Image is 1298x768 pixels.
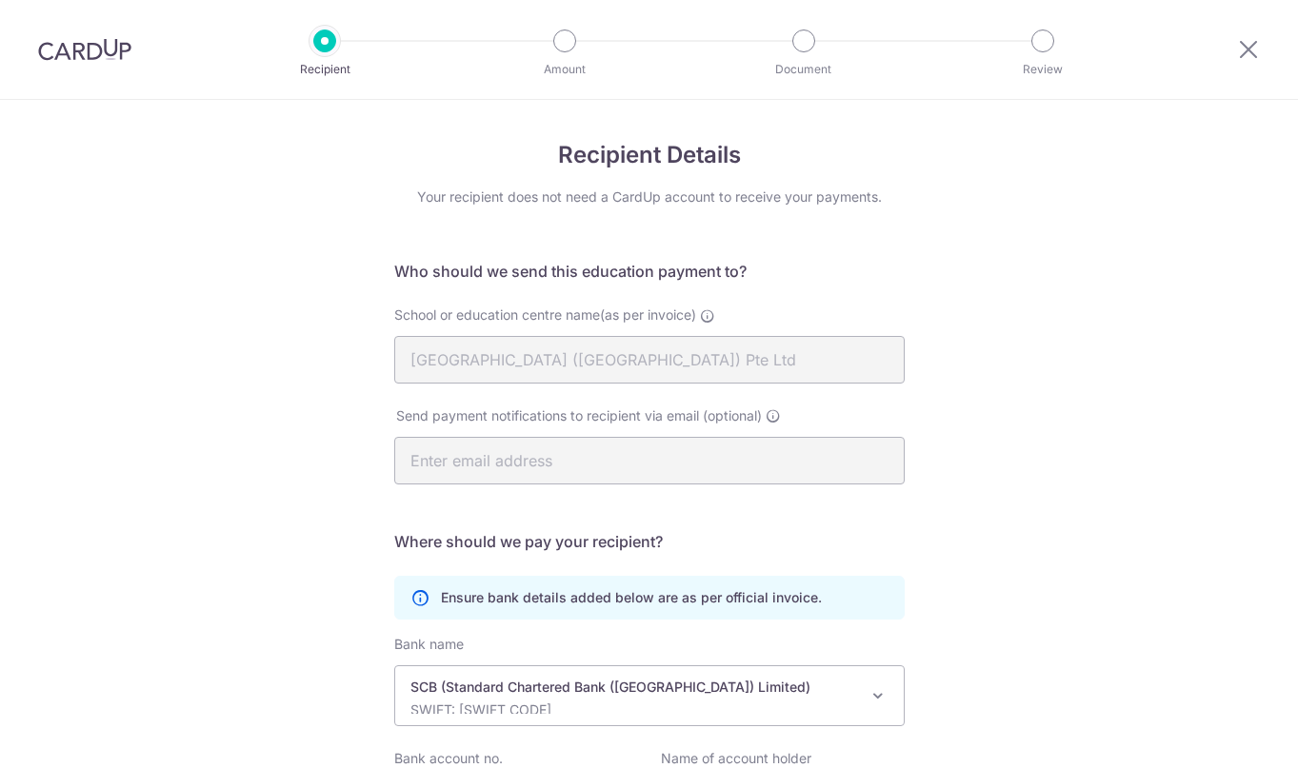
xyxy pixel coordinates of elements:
p: SWIFT: [SWIFT_CODE] [410,700,858,719]
label: Bank account no. [394,749,503,768]
p: Document [733,60,874,79]
span: Send payment notifications to recipient via email (optional) [396,406,762,425]
h5: Who should we send this education payment to? [394,260,905,283]
p: Amount [494,60,635,79]
p: Review [972,60,1113,79]
span: SCB (Standard Chartered Bank (Singapore) Limited) [395,666,904,725]
p: Recipient [254,60,395,79]
label: Bank name [394,635,464,654]
span: SCB (Standard Chartered Bank (Singapore) Limited) [394,665,905,726]
p: Ensure bank details added below are as per official invoice. [441,588,822,607]
p: SCB (Standard Chartered Bank ([GEOGRAPHIC_DATA]) Limited) [410,678,858,697]
iframe: Opens a widget where you can find more information [1175,711,1279,758]
div: Your recipient does not need a CardUp account to receive your payments. [394,187,905,207]
img: CardUp [38,38,131,61]
h5: Where should we pay your recipient? [394,530,905,553]
label: Name of account holder [661,749,811,768]
span: School or education centre name(as per invoice) [394,306,696,323]
h4: Recipient Details [394,138,905,172]
input: Enter email address [394,437,905,484]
